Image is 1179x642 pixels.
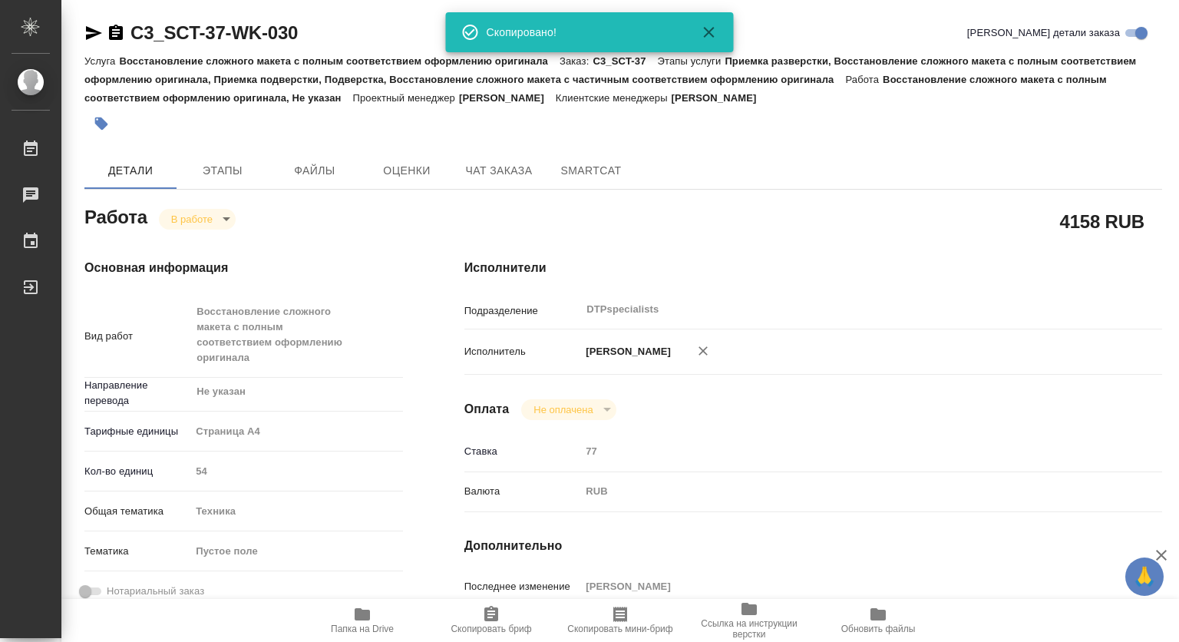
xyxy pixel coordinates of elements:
[459,92,556,104] p: [PERSON_NAME]
[464,484,581,499] p: Валюта
[658,55,725,67] p: Этапы услуги
[84,202,147,230] h2: Работа
[278,161,352,180] span: Файлы
[84,259,403,277] h4: Основная информация
[487,25,679,40] div: Скопировано!
[94,161,167,180] span: Детали
[1131,561,1158,593] span: 🙏
[1125,558,1164,596] button: 🙏
[464,303,581,319] p: Подразделение
[190,538,402,564] div: Пустое поле
[464,579,581,594] p: Последнее изменение
[107,584,204,599] span: Нотариальный заказ
[521,399,616,420] div: В работе
[84,107,118,141] button: Добавить тэг
[464,444,581,459] p: Ставка
[130,22,298,43] a: C3_SCT-37-WK-030
[464,259,1162,277] h4: Исполнители
[186,161,259,180] span: Этапы
[580,440,1104,462] input: Пустое поле
[464,400,510,419] h4: Оплата
[814,599,943,642] button: Обновить файлы
[691,23,728,41] button: Закрыть
[529,403,597,416] button: Не оплачена
[84,544,190,559] p: Тематика
[107,24,125,42] button: Скопировать ссылку
[159,209,236,230] div: В работе
[84,464,190,479] p: Кол-во единиц
[167,213,217,226] button: В работе
[451,624,531,634] span: Скопировать бриф
[196,544,384,559] div: Пустое поле
[84,329,190,344] p: Вид работ
[554,161,628,180] span: SmartCat
[556,599,685,642] button: Скопировать мини-бриф
[370,161,444,180] span: Оценки
[353,92,459,104] p: Проектный менеджер
[84,24,103,42] button: Скопировать ссылку для ЯМессенджера
[84,424,190,439] p: Тарифные единицы
[1060,208,1144,234] h2: 4158 RUB
[967,25,1120,41] span: [PERSON_NAME] детали заказа
[567,624,672,634] span: Скопировать мини-бриф
[427,599,556,642] button: Скопировать бриф
[556,92,672,104] p: Клиентские менеджеры
[593,55,657,67] p: C3_SCT-37
[464,537,1162,555] h4: Дополнительно
[686,334,720,368] button: Удалить исполнителя
[331,624,394,634] span: Папка на Drive
[84,504,190,519] p: Общая тематика
[119,55,560,67] p: Восстановление сложного макета с полным соответствием оформлению оригинала
[190,460,402,482] input: Пустое поле
[672,92,768,104] p: [PERSON_NAME]
[845,74,883,85] p: Работа
[462,161,536,180] span: Чат заказа
[298,599,427,642] button: Папка на Drive
[841,624,916,634] span: Обновить файлы
[560,55,593,67] p: Заказ:
[190,498,402,525] div: Техника
[580,344,671,359] p: [PERSON_NAME]
[84,378,190,409] p: Направление перевода
[580,478,1104,505] div: RUB
[84,55,119,67] p: Услуга
[464,344,581,359] p: Исполнитель
[685,599,814,642] button: Ссылка на инструкции верстки
[580,575,1104,597] input: Пустое поле
[694,618,804,640] span: Ссылка на инструкции верстки
[190,419,402,445] div: Страница А4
